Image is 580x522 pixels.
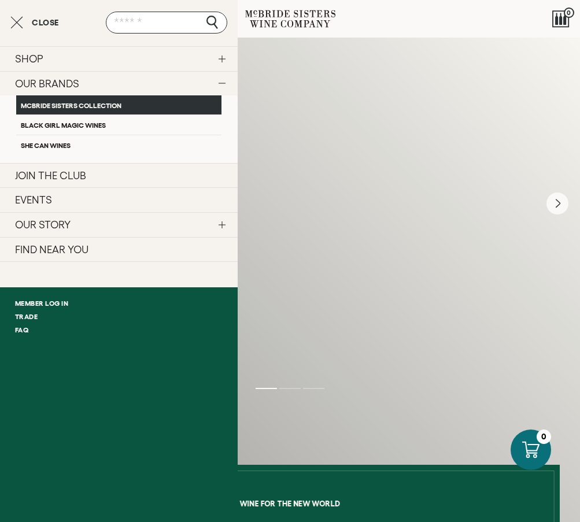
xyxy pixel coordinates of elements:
a: Black Girl Magic Wines [16,114,221,134]
li: Page dot 1 [256,388,277,389]
h6: Wine for the new world [28,499,552,508]
li: Page dot 3 [303,388,324,389]
a: McBride Sisters Collection [16,95,221,114]
h6: [PERSON_NAME] sisters wine company [12,194,568,202]
button: Close cart [10,16,59,29]
span: 0 [564,8,574,18]
li: Page dot 2 [279,388,301,389]
div: 0 [537,430,551,444]
a: SHE CAN Wines [16,135,221,154]
span: Close [32,18,59,27]
button: Next [546,192,568,214]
